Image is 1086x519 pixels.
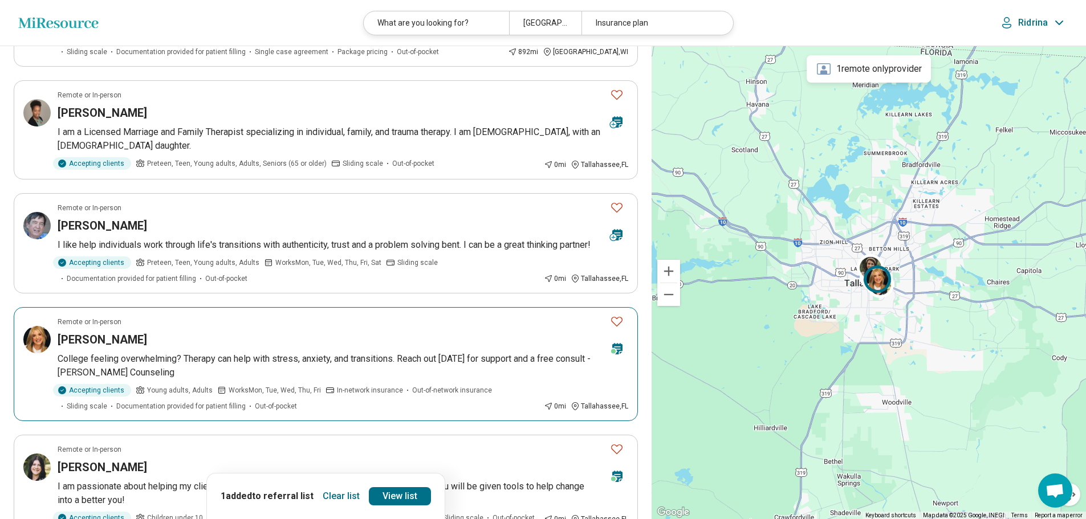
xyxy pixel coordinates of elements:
span: Preteen, Teen, Young adults, Adults, Seniors (65 or older) [147,158,327,169]
button: Favorite [605,83,628,107]
p: Remote or In-person [58,203,121,213]
p: College feeling overwhelming? Therapy can help with stress, anxiety, and transitions. Reach out [... [58,352,628,379]
p: 1 added [221,489,314,503]
p: Remote or In-person [58,90,121,100]
span: Young adults, Adults [147,385,213,395]
span: Out-of-pocket [392,158,434,169]
span: Sliding scale [67,401,107,411]
div: 892 mi [508,47,538,57]
button: Favorite [605,196,628,219]
span: Out-of-pocket [397,47,439,57]
a: Terms (opens in new tab) [1011,512,1028,518]
span: Sliding scale [343,158,383,169]
span: Documentation provided for patient filling [116,401,246,411]
div: [GEOGRAPHIC_DATA], [GEOGRAPHIC_DATA], [GEOGRAPHIC_DATA] [509,11,581,35]
span: Preteen, Teen, Young adults, Adults [147,258,259,268]
span: to referral list [252,491,314,501]
p: Remote or In-person [58,444,121,455]
h3: [PERSON_NAME] [58,459,147,475]
button: Favorite [605,310,628,333]
span: Sliding scale [397,258,438,268]
h3: [PERSON_NAME] [58,332,147,348]
span: Package pricing [337,47,388,57]
div: Insurance plan [581,11,726,35]
h3: [PERSON_NAME] [58,105,147,121]
a: Open chat [1038,473,1072,508]
span: In-network insurance [337,385,403,395]
p: Remote or In-person [58,317,121,327]
div: Accepting clients [53,256,131,269]
button: Clear list [318,487,364,505]
div: [GEOGRAPHIC_DATA] , WI [543,47,628,57]
p: Ridrina [1018,17,1048,28]
div: 1 remote only provider [807,55,931,83]
a: Report a map error [1035,512,1083,518]
div: What are you looking for? [364,11,509,35]
div: 0 mi [544,273,566,284]
p: I like help individuals work through life's transitions with authenticity, trust and a problem so... [58,238,628,252]
div: Accepting clients [53,384,131,397]
span: Works Mon, Tue, Wed, Thu, Fri [229,385,321,395]
div: Tallahassee , FL [571,273,628,284]
span: Single case agreement [255,47,328,57]
span: Documentation provided for patient filling [116,47,246,57]
div: Accepting clients [53,157,131,170]
div: 0 mi [544,401,566,411]
button: Favorite [605,438,628,461]
h3: [PERSON_NAME] [58,218,147,234]
div: 0 mi [544,160,566,170]
button: Zoom out [657,283,680,306]
span: Out-of-network insurance [412,385,492,395]
span: Documentation provided for patient filling [67,273,196,284]
div: Tallahassee , FL [571,401,628,411]
span: Out-of-pocket [205,273,247,284]
button: Zoom in [657,260,680,283]
p: I am passionate about helping my clients to grow in the therapy room. During our time together yo... [58,480,628,507]
span: Out-of-pocket [255,401,297,411]
span: Works Mon, Tue, Wed, Thu, Fri, Sat [275,258,381,268]
span: Sliding scale [67,47,107,57]
span: Map data ©2025 Google, INEGI [923,512,1004,518]
div: Tallahassee , FL [571,160,628,170]
a: View list [369,487,431,505]
p: I am a Licensed Marriage and Family Therapist specializing in individual, family, and trauma ther... [58,125,628,153]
